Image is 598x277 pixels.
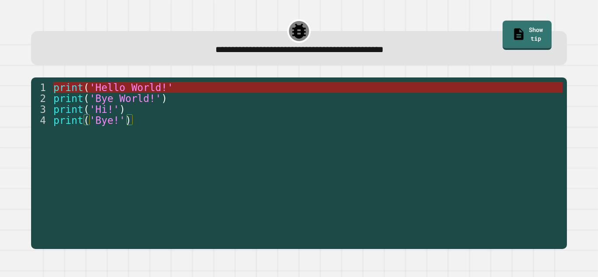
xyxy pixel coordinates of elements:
span: 'Bye World!' [89,93,161,104]
span: ( [83,82,89,93]
div: 2 [31,93,52,104]
div: 3 [31,104,52,115]
span: ( [83,93,89,104]
span: print [53,115,83,126]
span: ) [120,104,126,115]
div: 1 [31,82,52,93]
span: 'Bye!' [89,115,125,126]
span: ( [83,104,89,115]
span: 'Hi!' [89,104,119,115]
div: 4 [31,115,52,126]
span: 'Hello World!' [89,82,173,93]
span: ) [125,115,131,126]
span: print [53,93,83,104]
span: print [53,104,83,115]
span: print [53,82,83,93]
a: Show tip [503,21,552,50]
span: ( [83,115,89,126]
span: ) [161,93,167,104]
